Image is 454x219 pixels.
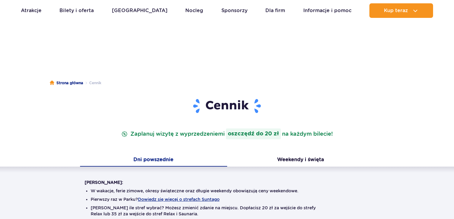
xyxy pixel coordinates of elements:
[112,3,167,18] a: [GEOGRAPHIC_DATA]
[226,128,281,139] strong: oszczędź do 20 zł
[303,3,351,18] a: Informacje i pomoc
[185,3,203,18] a: Nocleg
[85,98,370,114] h1: Cennik
[91,196,364,202] li: Pierwszy raz w Parku?
[21,3,42,18] a: Atrakcje
[83,80,101,86] li: Cennik
[120,128,334,139] p: Zaplanuj wizytę z wyprzedzeniem na każdym bilecie!
[138,197,220,202] button: Dowiedz się więcej o strefach Suntago
[59,3,94,18] a: Bilety i oferta
[50,80,83,86] a: Strona główna
[91,205,364,217] li: [PERSON_NAME] ile stref wybrać? Możesz zmienić zdanie na miejscu. Dopłacisz 20 zł za wejście do s...
[221,3,247,18] a: Sponsorzy
[80,154,227,167] button: Dni powszednie
[227,154,374,167] button: Weekendy i święta
[265,3,285,18] a: Dla firm
[91,188,364,194] li: W wakacje, ferie zimowe, okresy świąteczne oraz długie weekendy obowiązują ceny weekendowe.
[384,8,408,13] span: Kup teraz
[85,180,123,185] strong: [PERSON_NAME]:
[369,3,433,18] button: Kup teraz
